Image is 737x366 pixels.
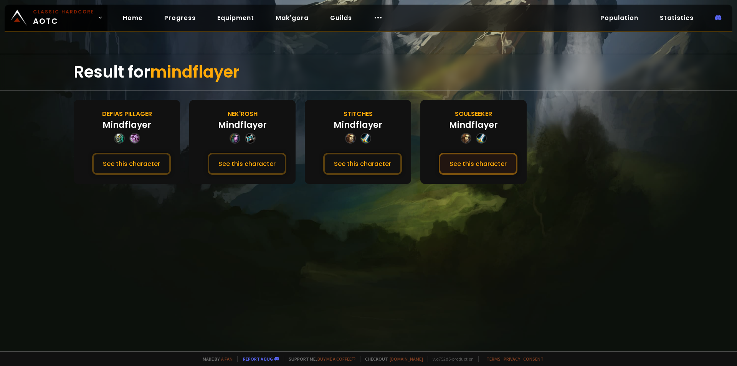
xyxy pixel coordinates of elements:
div: Defias Pillager [102,109,152,119]
a: [DOMAIN_NAME] [390,356,423,362]
a: a fan [221,356,233,362]
span: AOTC [33,8,94,27]
a: Consent [523,356,544,362]
a: Statistics [654,10,700,26]
a: Home [117,10,149,26]
a: Progress [158,10,202,26]
button: See this character [323,153,402,175]
span: Checkout [360,356,423,362]
div: Nek'Rosh [228,109,258,119]
span: Made by [198,356,233,362]
button: See this character [208,153,286,175]
span: v. d752d5 - production [428,356,474,362]
div: Soulseeker [455,109,492,119]
div: Stitches [344,109,373,119]
a: Equipment [211,10,260,26]
button: See this character [439,153,517,175]
span: mindflayer [150,61,240,83]
small: Classic Hardcore [33,8,94,15]
div: Mindflayer [102,119,151,131]
a: Mak'gora [269,10,315,26]
div: Mindflayer [449,119,498,131]
div: Mindflayer [218,119,267,131]
span: Support me, [284,356,355,362]
div: Mindflayer [334,119,382,131]
a: Classic HardcoreAOTC [5,5,107,31]
a: Population [594,10,644,26]
div: Result for [74,54,663,90]
a: Report a bug [243,356,273,362]
a: Privacy [504,356,520,362]
a: Terms [486,356,501,362]
a: Buy me a coffee [317,356,355,362]
button: See this character [92,153,171,175]
a: Guilds [324,10,358,26]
